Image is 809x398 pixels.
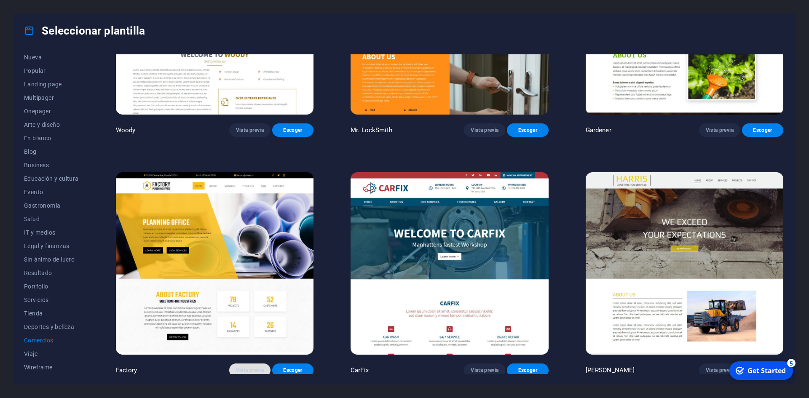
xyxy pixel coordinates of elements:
[749,127,777,134] span: Escoger
[236,127,264,134] span: Vista previa
[24,212,79,226] button: Salud
[24,118,79,131] button: Arte y diseño
[514,127,541,134] span: Escoger
[24,185,79,199] button: Evento
[742,123,783,137] button: Escoger
[116,172,313,355] img: Factory
[24,135,79,142] span: En blanco
[24,94,79,101] span: Multipager
[706,367,734,374] span: Vista previa
[24,51,79,64] button: Nueva
[24,320,79,334] button: Deportes y belleza
[24,307,79,320] button: Tienda
[279,367,307,374] span: Escoger
[24,334,79,347] button: Comercios
[24,172,79,185] button: Educación y cultura
[24,81,79,88] span: Landing page
[514,367,541,374] span: Escoger
[24,310,79,317] span: Tienda
[24,280,79,293] button: Portfolio
[699,123,740,137] button: Vista previa
[24,350,79,357] span: Viaje
[24,296,79,303] span: Servicios
[24,293,79,307] button: Servicios
[23,8,61,17] div: Get Started
[62,1,71,9] div: 5
[24,54,79,61] span: Nueva
[24,158,79,172] button: Business
[236,367,264,374] span: Vista previa
[24,175,79,182] span: Educación y cultura
[24,145,79,158] button: Blog
[272,123,313,137] button: Escoger
[471,127,498,134] span: Vista previa
[24,64,79,77] button: Popular
[24,24,145,37] h4: Seleccionar plantilla
[24,91,79,104] button: Multipager
[279,127,307,134] span: Escoger
[351,366,369,374] p: CarFix
[24,104,79,118] button: Onepager
[351,126,392,134] p: Mr. LockSmith
[24,216,79,222] span: Salud
[24,77,79,91] button: Landing page
[24,266,79,280] button: Resultado
[586,126,611,134] p: Gardener
[24,229,79,236] span: IT y medios
[464,363,505,377] button: Vista previa
[586,366,635,374] p: [PERSON_NAME]
[116,366,137,374] p: Factory
[507,123,548,137] button: Escoger
[24,67,79,74] span: Popular
[464,123,505,137] button: Vista previa
[586,172,783,355] img: Harris
[24,256,79,263] span: Sin ánimo de lucro
[24,323,79,330] span: Deportes y belleza
[24,108,79,115] span: Onepager
[24,131,79,145] button: En blanco
[24,148,79,155] span: Blog
[507,363,548,377] button: Escoger
[471,367,498,374] span: Vista previa
[706,127,734,134] span: Vista previa
[24,121,79,128] span: Arte y diseño
[699,363,740,377] button: Vista previa
[24,253,79,266] button: Sin ánimo de lucro
[116,126,136,134] p: Woody
[24,226,79,239] button: IT y medios
[229,123,271,137] button: Vista previa
[24,199,79,212] button: Gastronomía
[24,239,79,253] button: Legal y finanzas
[272,363,313,377] button: Escoger
[24,162,79,168] span: Business
[24,189,79,195] span: Evento
[24,347,79,361] button: Viaje
[24,243,79,249] span: Legal y finanzas
[24,337,79,344] span: Comercios
[24,361,79,374] button: Wireframe
[24,364,79,371] span: Wireframe
[24,202,79,209] span: Gastronomía
[229,363,271,377] button: Vista previa
[24,270,79,276] span: Resultado
[24,283,79,290] span: Portfolio
[351,172,548,355] img: CarFix
[5,3,68,22] div: Get Started 5 items remaining, 0% complete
